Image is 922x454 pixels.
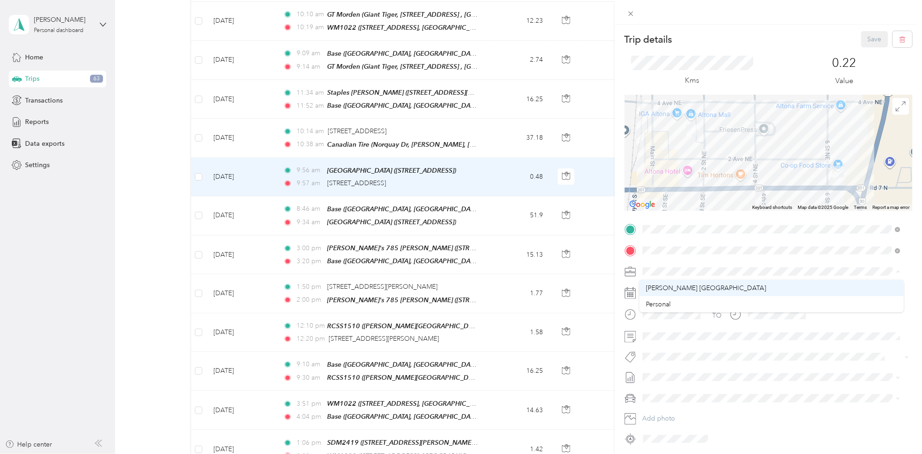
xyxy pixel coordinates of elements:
[685,75,700,86] p: Kms
[639,412,912,425] button: Add photo
[646,300,671,308] span: Personal
[832,56,857,71] p: 0.22
[712,311,722,320] div: TO
[646,284,766,292] span: [PERSON_NAME] [GEOGRAPHIC_DATA]
[835,75,853,87] p: Value
[627,199,658,211] img: Google
[870,402,922,454] iframe: Everlance-gr Chat Button Frame
[627,199,658,211] a: Open this area in Google Maps (opens a new window)
[854,205,867,210] a: Terms (opens in new tab)
[872,205,909,210] a: Report a map error
[625,33,672,46] p: Trip details
[752,204,792,211] button: Keyboard shortcuts
[798,205,848,210] span: Map data ©2025 Google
